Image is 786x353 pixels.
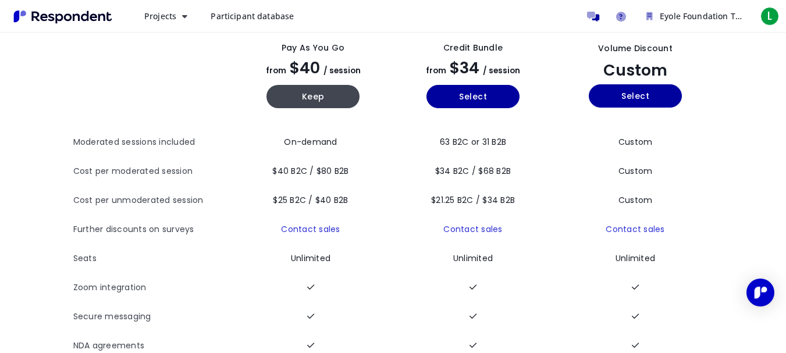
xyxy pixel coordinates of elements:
[291,252,330,264] span: Unlimited
[589,84,682,108] button: Select yearly custom_static plan
[618,136,653,148] span: Custom
[290,57,320,79] span: $40
[426,65,446,76] span: from
[73,215,233,244] th: Further discounts on surveys
[443,42,503,54] div: Credit Bundle
[450,57,479,79] span: $34
[758,6,781,27] button: L
[211,10,294,22] span: Participant database
[609,5,632,28] a: Help and support
[603,59,667,81] span: Custom
[760,7,779,26] span: L
[73,157,233,186] th: Cost per moderated session
[616,252,655,264] span: Unlimited
[598,42,673,55] div: Volume Discount
[443,223,502,235] a: Contact sales
[272,165,348,177] span: $40 B2C / $80 B2B
[483,65,520,76] span: / session
[9,7,116,26] img: Respondent
[73,273,233,302] th: Zoom integration
[323,65,361,76] span: / session
[73,186,233,215] th: Cost per unmoderated session
[618,194,653,206] span: Custom
[201,6,303,27] a: Participant database
[144,10,176,22] span: Projects
[282,42,344,54] div: Pay as you go
[135,6,197,27] button: Projects
[266,65,286,76] span: from
[746,279,774,306] div: Open Intercom Messenger
[73,244,233,273] th: Seats
[581,5,604,28] a: Message participants
[606,223,664,235] a: Contact sales
[440,136,506,148] span: 63 B2C or 31 B2B
[435,165,511,177] span: $34 B2C / $68 B2B
[284,136,337,148] span: On-demand
[426,85,520,108] button: Select yearly basic plan
[660,10,752,22] span: Eyole Foundation Team
[73,302,233,331] th: Secure messaging
[73,128,233,157] th: Moderated sessions included
[453,252,493,264] span: Unlimited
[637,6,753,27] button: Eyole Foundation Team
[281,223,340,235] a: Contact sales
[266,85,360,108] button: Keep current yearly payg plan
[431,194,515,206] span: $21.25 B2C / $34 B2B
[618,165,653,177] span: Custom
[273,194,348,206] span: $25 B2C / $40 B2B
